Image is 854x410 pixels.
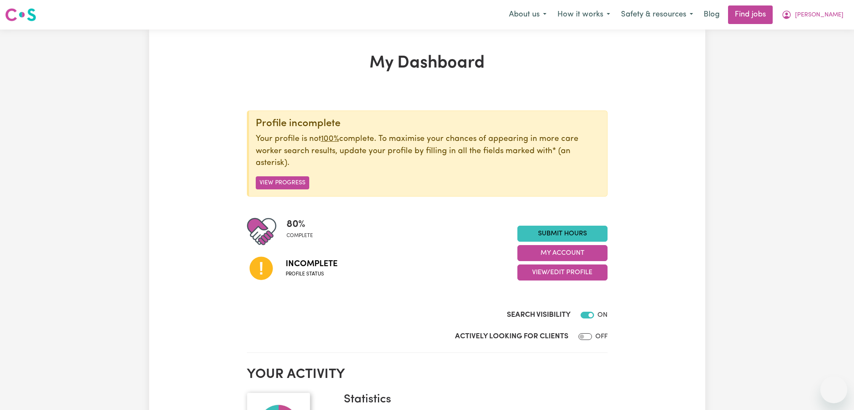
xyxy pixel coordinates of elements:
a: Blog [699,5,725,24]
button: View/Edit Profile [517,264,608,281]
a: Careseekers logo [5,5,36,24]
label: Search Visibility [507,310,570,321]
u: 100% [321,135,339,143]
button: About us [503,6,552,24]
label: Actively Looking for Clients [455,331,568,342]
span: ON [597,312,608,318]
span: Profile status [286,270,337,278]
span: Incomplete [286,258,337,270]
span: OFF [595,333,608,340]
a: Submit Hours [517,226,608,242]
iframe: Button to launch messaging window [820,376,847,403]
img: Careseekers logo [5,7,36,22]
h1: My Dashboard [247,53,608,73]
div: Profile completeness: 80% [286,217,320,246]
button: My Account [517,245,608,261]
p: Your profile is not complete. To maximise your chances of appearing in more care worker search re... [256,133,600,170]
button: Safety & resources [616,6,699,24]
button: My Account [776,6,849,24]
h3: Statistics [344,393,601,407]
span: [PERSON_NAME] [795,11,843,20]
div: Profile incomplete [256,118,600,130]
span: 80 % [286,217,313,232]
button: How it works [552,6,616,24]
button: View Progress [256,176,309,189]
h2: Your activity [247,367,608,383]
a: Find jobs [728,5,773,24]
span: complete [286,232,313,240]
